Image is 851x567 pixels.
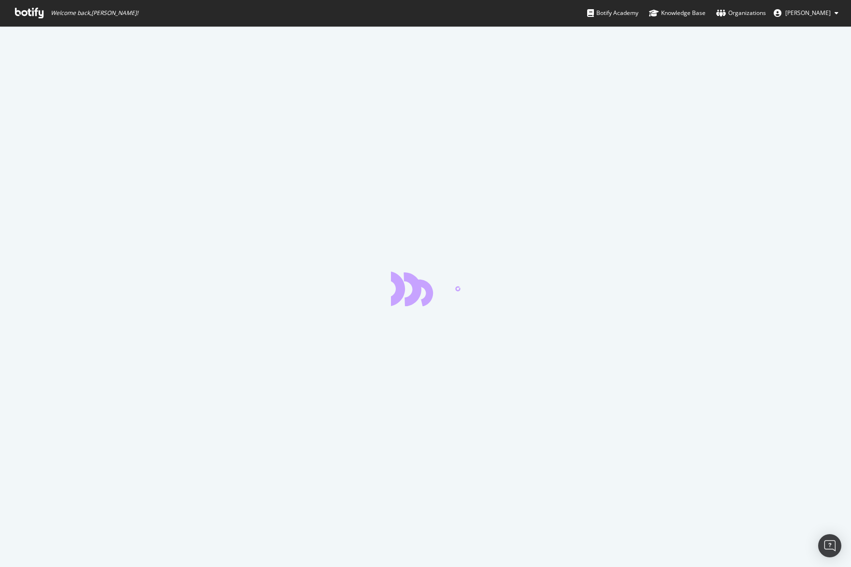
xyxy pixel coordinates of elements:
[716,8,766,18] div: Organizations
[649,8,706,18] div: Knowledge Base
[785,9,831,17] span: Stefan Pioso
[818,534,841,557] div: Open Intercom Messenger
[51,9,138,17] span: Welcome back, [PERSON_NAME] !
[766,5,846,21] button: [PERSON_NAME]
[391,271,461,306] div: animation
[587,8,638,18] div: Botify Academy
